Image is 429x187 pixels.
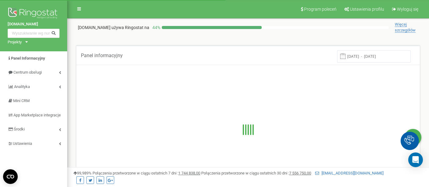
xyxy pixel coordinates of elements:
span: Połączenia przetworzone w ciągu ostatnich 7 dni : [93,171,200,175]
p: 44 % [149,24,162,31]
span: App Marketplace integracje [13,113,61,117]
u: 7 556 750,00 [289,171,311,175]
span: Panel informacyjny [81,53,123,58]
a: [DOMAIN_NAME] [8,21,60,27]
p: [DOMAIN_NAME] [78,24,149,31]
span: Centrum obsługi [13,70,42,75]
span: Wyloguj się [397,7,418,12]
button: Open CMP widget [3,169,18,184]
span: Więcej szczegółów [395,22,416,33]
span: Analityka [14,84,30,89]
img: Ringostat logo [8,6,60,21]
span: Ustawienia profilu [350,7,384,12]
span: Panel Informacyjny [11,56,45,61]
span: 99,989% [73,171,92,175]
span: Program poleceń [304,7,336,12]
a: [EMAIL_ADDRESS][DOMAIN_NAME] [315,171,384,175]
input: Wyszukiwanie wg numeru [8,29,60,38]
span: Środki [14,127,25,131]
div: Projekty [8,39,22,45]
span: Mini CRM [13,98,30,103]
u: 1 744 838,00 [178,171,200,175]
div: Open Intercom Messenger [408,152,423,167]
span: używa Ringostat na [111,25,149,30]
span: Ustawienia [13,141,32,146]
span: Połączenia przetworzone w ciągu ostatnich 30 dni : [201,171,311,175]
